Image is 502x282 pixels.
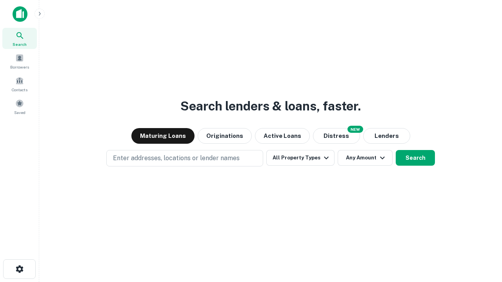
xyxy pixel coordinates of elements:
[113,154,240,163] p: Enter addresses, locations or lender names
[338,150,393,166] button: Any Amount
[13,41,27,47] span: Search
[12,87,27,93] span: Contacts
[363,128,410,144] button: Lenders
[255,128,310,144] button: Active Loans
[463,194,502,232] iframe: Chat Widget
[2,73,37,94] a: Contacts
[347,126,363,133] div: NEW
[313,128,360,144] button: Search distressed loans with lien and other non-mortgage details.
[10,64,29,70] span: Borrowers
[198,128,252,144] button: Originations
[396,150,435,166] button: Search
[2,96,37,117] a: Saved
[180,97,361,116] h3: Search lenders & loans, faster.
[14,109,25,116] span: Saved
[2,28,37,49] a: Search
[131,128,195,144] button: Maturing Loans
[13,6,27,22] img: capitalize-icon.png
[106,150,263,166] button: Enter addresses, locations or lender names
[2,51,37,72] a: Borrowers
[266,150,335,166] button: All Property Types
